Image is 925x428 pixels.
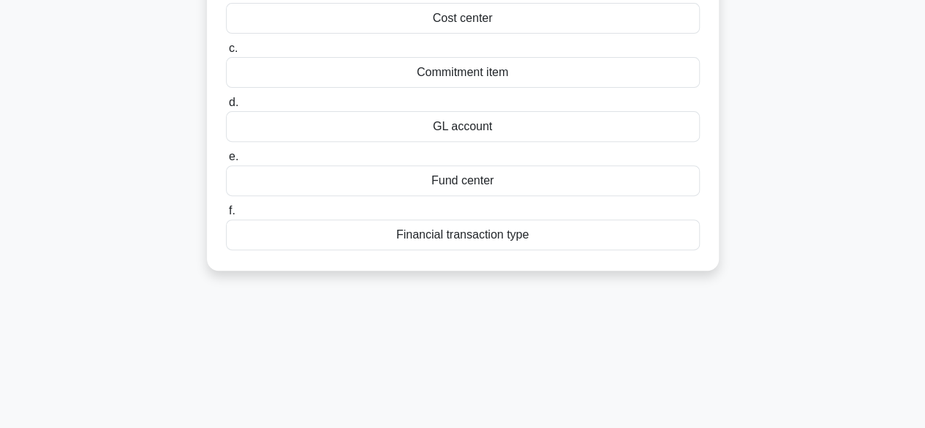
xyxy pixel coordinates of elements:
div: Financial transaction type [226,219,700,250]
span: c. [229,42,238,54]
span: e. [229,150,238,162]
div: Fund center [226,165,700,196]
div: GL account [226,111,700,142]
span: f. [229,204,235,217]
span: d. [229,96,238,108]
div: Cost center [226,3,700,34]
div: Commitment item [226,57,700,88]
